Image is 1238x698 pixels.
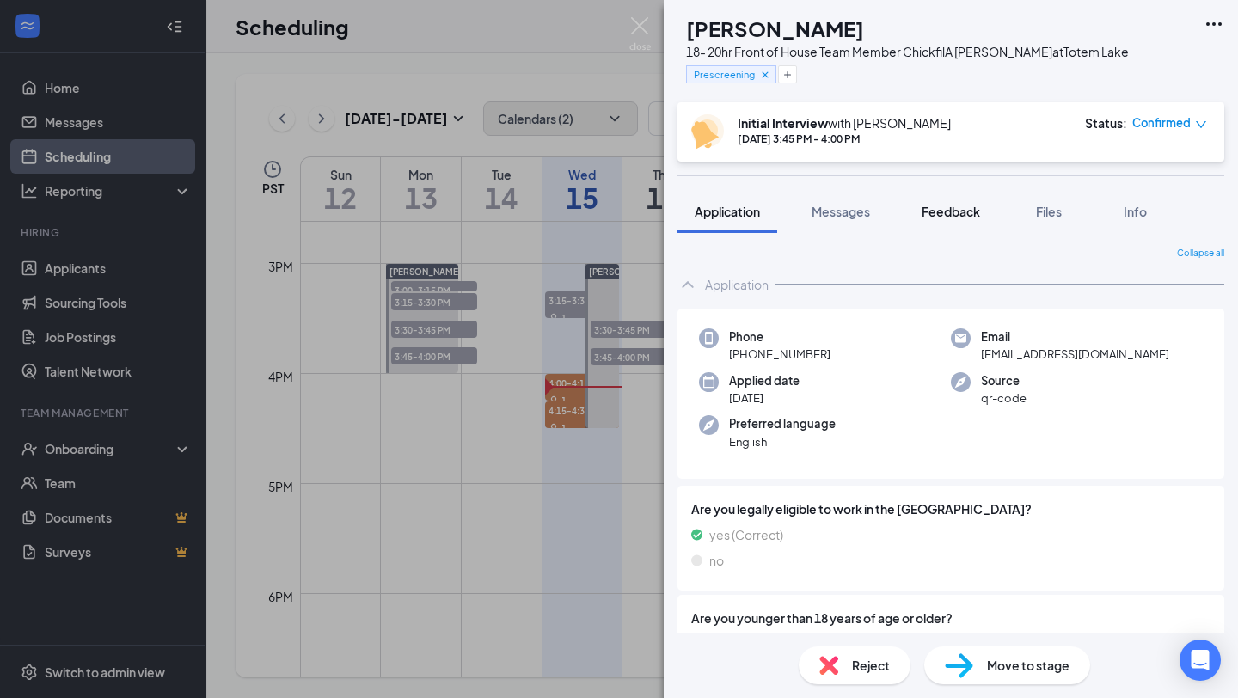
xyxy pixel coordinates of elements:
[729,328,830,346] span: Phone
[782,70,793,80] svg: Plus
[1085,114,1127,132] div: Status :
[852,656,890,675] span: Reject
[705,276,769,293] div: Application
[691,499,1210,518] span: Are you legally eligible to work in the [GEOGRAPHIC_DATA]?
[1177,247,1224,260] span: Collapse all
[1036,204,1062,219] span: Files
[738,114,951,132] div: with [PERSON_NAME]
[738,115,828,131] b: Initial Interview
[812,204,870,219] span: Messages
[1180,640,1221,681] div: Open Intercom Messenger
[1204,14,1224,34] svg: Ellipses
[738,132,951,146] div: [DATE] 3:45 PM - 4:00 PM
[729,372,800,389] span: Applied date
[695,204,760,219] span: Application
[1132,114,1191,132] span: Confirmed
[981,372,1027,389] span: Source
[686,43,1129,60] div: 18- 20hr Front of House Team Member ChickfilA [PERSON_NAME] at Totem Lake
[1124,204,1147,219] span: Info
[981,328,1169,346] span: Email
[987,656,1069,675] span: Move to stage
[778,65,797,83] button: Plus
[981,346,1169,363] span: [EMAIL_ADDRESS][DOMAIN_NAME]
[694,67,755,82] span: Prescreening
[729,415,836,432] span: Preferred language
[1195,119,1207,131] span: down
[677,274,698,295] svg: ChevronUp
[981,389,1027,407] span: qr-code
[709,525,783,544] span: yes (Correct)
[729,389,800,407] span: [DATE]
[686,14,864,43] h1: [PERSON_NAME]
[759,69,771,81] svg: Cross
[709,551,724,570] span: no
[729,433,836,450] span: English
[691,609,953,628] span: Are you younger than 18 years of age or older?
[729,346,830,363] span: [PHONE_NUMBER]
[922,204,980,219] span: Feedback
